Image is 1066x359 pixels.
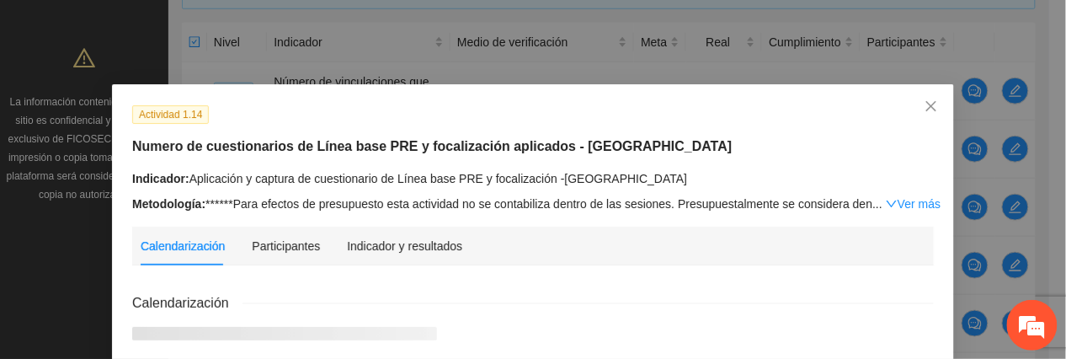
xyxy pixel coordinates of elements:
[347,237,462,255] div: Indicador y resultados
[909,84,954,130] button: Close
[886,197,941,211] a: Expand
[132,197,205,211] strong: Metodología:
[925,99,938,113] span: close
[252,237,320,255] div: Participantes
[88,86,283,108] div: Chatee con nosotros ahora
[132,169,934,188] div: Aplicación y captura de cuestionario de Línea base PRE y focalización -[GEOGRAPHIC_DATA]
[132,137,934,157] h5: Numero de cuestionarios de Línea base PRE y focalización aplicados - [GEOGRAPHIC_DATA]
[98,106,232,276] span: Estamos en línea.
[132,195,934,213] div: ******Para efectos de presupuesto esta actividad no se contabiliza dentro de las sesiones. Presup...
[132,172,189,185] strong: Indicador:
[141,237,225,255] div: Calendarización
[132,105,209,124] span: Actividad 1.14
[872,197,882,211] span: ...
[276,8,317,49] div: Minimizar ventana de chat en vivo
[132,292,243,313] span: Calendarización
[8,222,321,281] textarea: Escriba su mensaje y pulse “Intro”
[886,198,898,210] span: down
